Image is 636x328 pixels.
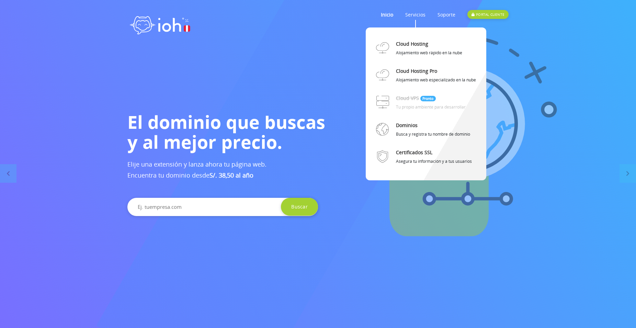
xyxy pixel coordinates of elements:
h3: Elije una extensión y lanza ahora tu página web. Encuentra tu dominio desde [127,159,509,181]
a: Cloud Hosting Pro [396,65,437,77]
a: Certificados SSL [396,146,432,158]
p: Alojamiento web rápido en la nube [396,50,476,56]
a: PORTAL CLIENTE [467,1,509,28]
input: Ej. tuempresa.com [127,198,318,216]
div: PORTAL CLIENTE [467,10,509,19]
p: Tu propio ambiente para desarrollar [396,104,476,110]
p: Busca y registra tu nombre de dominio [396,131,476,137]
input: Buscar [281,198,318,216]
a: Servicios [405,1,425,28]
p: Alojamiento web especializado en la nube [396,77,476,83]
a: Cloud Hosting [396,38,428,50]
p: Asegura tu información y a tus usuarios [396,158,476,165]
a: Soporte [438,1,455,28]
img: logo ioh [127,9,193,39]
h1: El dominio que buscas y al mejor precio. [127,112,509,152]
b: S/. 38,50 al año [209,171,253,179]
a: Dominios [396,119,418,131]
a: Inicio [381,1,393,28]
